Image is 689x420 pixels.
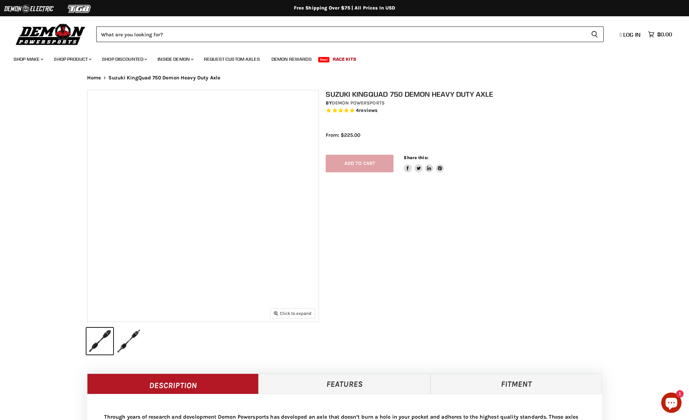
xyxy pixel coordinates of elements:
div: Free Shipping Over $75 | All Prices In USD [74,5,616,11]
a: Request Custom Axles [199,52,265,66]
img: Demon Electric Logo 2 [3,2,54,15]
a: Shop Discounted [97,52,151,66]
button: Search [586,26,604,42]
span: From: $225.00 [326,132,360,138]
button: IMAGE thumbnail [86,328,113,355]
nav: Breadcrumbs [74,75,616,81]
span: reviews [359,107,378,113]
span: New! [318,57,330,62]
div: by [326,99,609,107]
a: Demon Rewards [266,52,317,66]
a: Demon Powersports [332,100,385,106]
a: Log in [617,32,645,38]
button: IMAGE thumbnail [115,328,142,355]
img: Demon Powersports [14,22,88,46]
a: $0.00 [645,30,675,39]
span: Rated 5.0 out of 5 stars 4 reviews [326,107,609,114]
a: Race Kits [328,52,361,66]
span: Click to expand [274,311,311,316]
input: Search [96,26,586,42]
button: Click to expand [271,309,315,318]
span: 4 reviews [356,107,378,113]
a: Fitment [430,374,602,394]
a: Features [259,374,430,394]
span: $0.00 [657,31,672,38]
a: Shop Make [8,52,47,66]
form: Product [96,26,604,42]
span: Log in [623,31,641,38]
aside: Share this: [404,155,444,173]
ul: Main menu [8,50,670,66]
img: TGB Logo 2 [54,2,105,15]
span: Share this: [404,155,428,160]
a: Home [87,75,101,81]
span: Suzuki KingQuad 750 Demon Heavy Duty Axle [108,75,220,81]
h1: Suzuki KingQuad 750 Demon Heavy Duty Axle [326,90,609,98]
a: Description [87,374,259,394]
a: Inside Demon [153,52,198,66]
a: Shop Product [49,52,96,66]
inbox-online-store-chat: Shopify online store chat [659,393,684,415]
